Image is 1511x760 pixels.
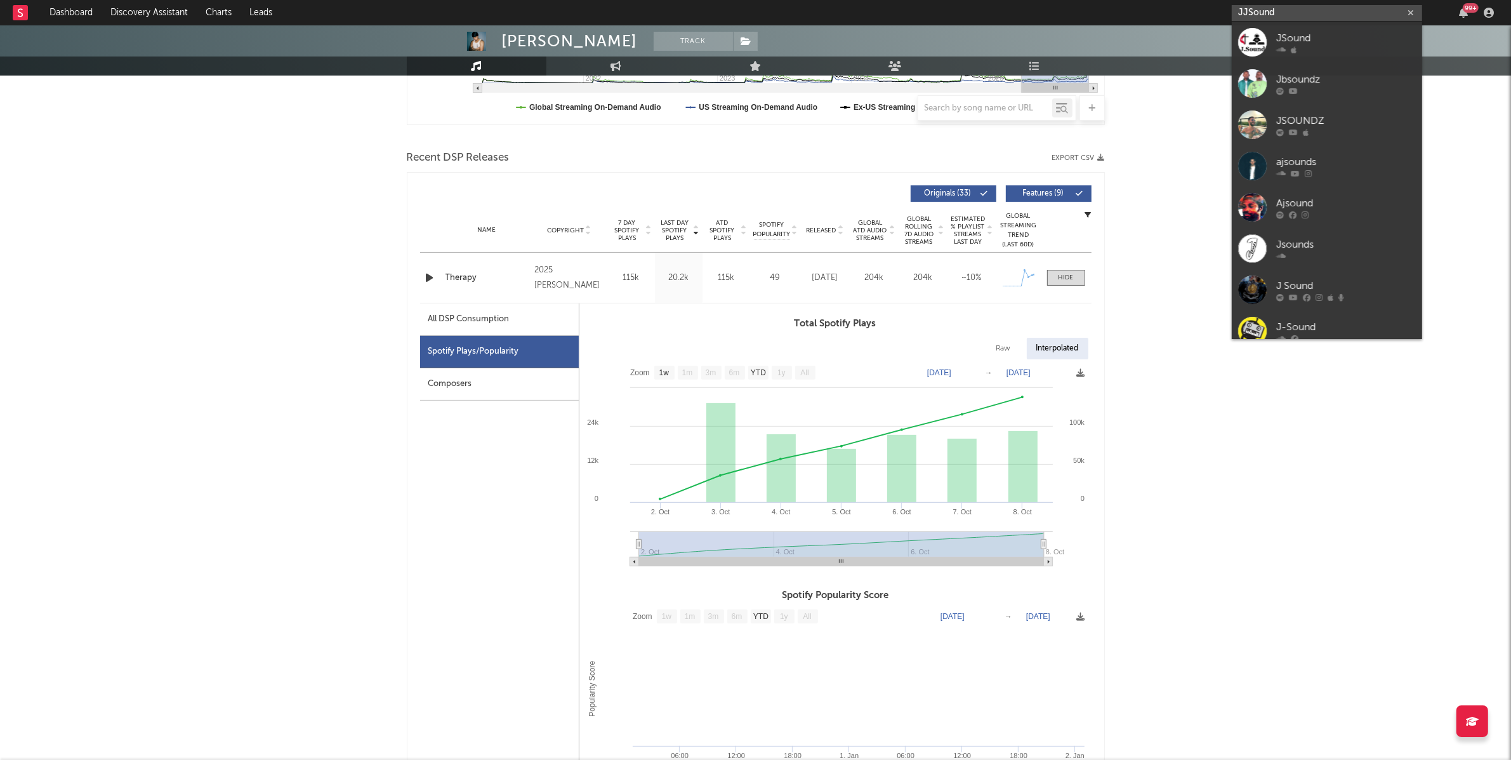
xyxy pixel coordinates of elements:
[753,272,798,284] div: 49
[610,219,644,242] span: 7 Day Spotify Plays
[840,752,859,759] text: 1. Jan
[940,612,965,621] text: [DATE]
[1276,30,1416,46] div: JSound
[1232,228,1422,269] a: Jsounds
[1232,187,1422,228] a: Ajsound
[420,368,579,401] div: Composers
[832,508,850,516] text: 5. Oct
[658,272,699,284] div: 20.2k
[1463,3,1479,13] div: 99 +
[588,661,597,717] text: Popularity Score
[610,272,652,284] div: 115k
[547,227,584,234] span: Copyright
[633,613,652,622] text: Zoom
[1276,72,1416,87] div: Jbsoundz
[587,457,598,464] text: 12k
[1276,196,1416,211] div: Ajsound
[445,225,529,235] div: Name
[1013,508,1031,516] text: 8. Oct
[650,508,669,516] text: 2. Oct
[1046,548,1064,556] text: 8. Oct
[1010,752,1027,759] text: 18:00
[1069,418,1085,426] text: 100k
[579,588,1092,603] h3: Spotify Popularity Score
[853,219,888,242] span: Global ATD Audio Streams
[807,227,836,234] span: Released
[777,369,786,378] text: 1y
[1052,154,1105,162] button: Export CSV
[892,508,911,516] text: 6. Oct
[659,369,669,378] text: 1w
[772,508,790,516] text: 4. Oct
[711,508,730,516] text: 3. Oct
[987,338,1020,359] div: Raw
[902,215,937,246] span: Global Rolling 7D Audio Streams
[1014,190,1072,197] span: Features ( 9 )
[1073,457,1085,464] text: 50k
[784,752,802,759] text: 18:00
[1276,237,1416,252] div: Jsounds
[1065,752,1084,759] text: 2. Jan
[1276,113,1416,128] div: JSOUNDZ
[594,495,598,502] text: 0
[927,368,951,377] text: [DATE]
[1459,8,1468,18] button: 99+
[1276,154,1416,170] div: ajsounds
[902,272,944,284] div: 204k
[1080,495,1084,502] text: 0
[579,316,1092,331] h3: Total Spotify Plays
[953,508,971,516] text: 7. Oct
[706,272,747,284] div: 115k
[780,613,788,622] text: 1y
[919,190,977,197] span: Originals ( 33 )
[897,752,914,759] text: 06:00
[803,613,811,622] text: All
[853,272,895,284] div: 204k
[407,150,510,166] span: Recent DSP Releases
[753,220,790,239] span: Spotify Popularity
[587,418,598,426] text: 24k
[1232,145,1422,187] a: ajsounds
[420,336,579,368] div: Spotify Plays/Popularity
[534,263,604,293] div: 2025 [PERSON_NAME]
[953,752,971,759] text: 12:00
[708,613,718,622] text: 3m
[420,303,579,336] div: All DSP Consumption
[502,32,638,51] div: [PERSON_NAME]
[684,613,695,622] text: 1m
[951,272,993,284] div: ~ 10 %
[1276,278,1416,293] div: J Sound
[428,312,510,327] div: All DSP Consumption
[750,369,765,378] text: YTD
[727,752,745,759] text: 12:00
[918,103,1052,114] input: Search by song name or URL
[705,369,716,378] text: 3m
[1026,612,1050,621] text: [DATE]
[1000,211,1038,250] div: Global Streaming Trend (Last 60D)
[729,369,739,378] text: 6m
[1232,104,1422,145] a: JSOUNDZ
[1006,368,1031,377] text: [DATE]
[1005,612,1012,621] text: →
[445,272,529,284] a: Therapy
[1232,63,1422,104] a: Jbsoundz
[951,215,986,246] span: Estimated % Playlist Streams Last Day
[682,369,692,378] text: 1m
[731,613,742,622] text: 6m
[630,369,650,378] text: Zoom
[1232,310,1422,352] a: J-Sound
[800,369,808,378] text: All
[654,32,733,51] button: Track
[1232,22,1422,63] a: JSound
[985,368,993,377] text: →
[658,219,692,242] span: Last Day Spotify Plays
[706,219,739,242] span: ATD Spotify Plays
[1006,185,1092,202] button: Features(9)
[1027,338,1088,359] div: Interpolated
[661,613,671,622] text: 1w
[911,185,996,202] button: Originals(33)
[753,613,768,622] text: YTD
[804,272,847,284] div: [DATE]
[1276,319,1416,335] div: J-Sound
